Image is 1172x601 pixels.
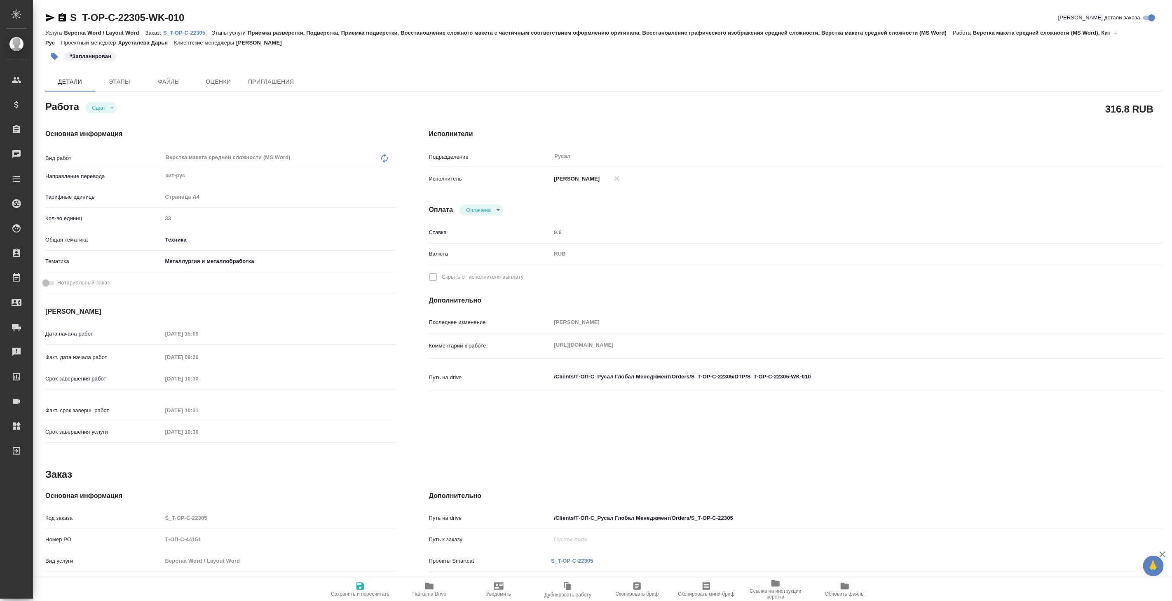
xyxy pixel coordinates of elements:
[429,129,1163,139] h4: Исполнители
[45,491,396,501] h4: Основная информация
[45,172,162,181] p: Направление перевода
[69,52,111,61] p: #Запланирован
[810,578,879,601] button: Обновить файлы
[551,316,1102,328] input: Пустое поле
[45,375,162,383] p: Срок завершения работ
[429,318,551,326] p: Последнее изменение
[45,47,63,66] button: Добавить тэг
[326,578,395,601] button: Сохранить и пересчитать
[162,351,234,363] input: Пустое поле
[45,406,162,415] p: Факт. срок заверш. работ
[45,129,396,139] h4: Основная информация
[1143,556,1164,576] button: 🙏
[746,588,805,600] span: Ссылка на инструкции верстки
[615,591,659,597] span: Скопировать бриф
[89,104,107,111] button: Сдан
[1058,14,1140,22] span: [PERSON_NAME] детали заказа
[70,12,184,23] a: S_T-OP-C-22305-WK-010
[429,557,551,565] p: Проекты Smartcat
[45,428,162,436] p: Срок завершения услуги
[45,535,162,544] p: Номер РО
[45,193,162,201] p: Тарифные единицы
[236,40,288,46] p: [PERSON_NAME]
[825,591,865,597] span: Обновить файлы
[57,13,67,23] button: Скопировать ссылку
[429,491,1163,501] h4: Дополнительно
[45,99,79,113] h2: Работа
[953,30,973,36] p: Работа
[45,330,162,338] p: Дата начала работ
[551,226,1102,238] input: Пустое поле
[551,247,1102,261] div: RUB
[149,77,189,87] span: Файлы
[45,514,162,522] p: Код заказа
[162,190,396,204] div: Страница А4
[429,296,1163,305] h4: Дополнительно
[464,578,533,601] button: Уведомить
[429,514,551,522] p: Путь на drive
[464,207,493,214] button: Оплачена
[248,77,294,87] span: Приглашения
[429,228,551,237] p: Ставка
[45,154,162,162] p: Вид работ
[163,29,211,36] a: S_T-OP-C-22305
[413,591,446,597] span: Папка на Drive
[145,30,163,36] p: Заказ:
[1105,102,1153,116] h2: 316.8 RUB
[162,328,234,340] input: Пустое поле
[331,591,389,597] span: Сохранить и пересчитать
[57,279,110,287] span: Нотариальный заказ
[248,30,953,36] p: Приемка разверстки, Подверстка, Приемка подверстки, Восстановление сложного макета с частичным со...
[162,512,396,524] input: Пустое поле
[211,30,248,36] p: Этапы услуги
[486,591,511,597] span: Уведомить
[45,557,162,565] p: Вид услуги
[162,373,234,385] input: Пустое поле
[174,40,236,46] p: Клиентские менеджеры
[551,533,1102,545] input: Пустое поле
[429,342,551,350] p: Комментарий к работе
[741,578,810,601] button: Ссылка на инструкции верстки
[544,592,591,598] span: Дублировать работу
[118,40,174,46] p: Хрусталёва Дарья
[61,40,118,46] p: Проектный менеджер
[100,77,139,87] span: Этапы
[45,257,162,265] p: Тематика
[429,175,551,183] p: Исполнитель
[162,404,234,416] input: Пустое поле
[45,13,55,23] button: Скопировать ссылку для ЯМессенджера
[551,175,600,183] p: [PERSON_NAME]
[162,233,396,247] div: Техника
[85,102,117,113] div: Сдан
[551,512,1102,524] input: ✎ Введи что-нибудь
[63,52,117,59] span: Запланирован
[199,77,238,87] span: Оценки
[602,578,672,601] button: Скопировать бриф
[162,533,396,545] input: Пустое поле
[64,30,145,36] p: Верстка Word / Layout Word
[551,558,593,564] a: S_T-OP-C-22305
[162,426,234,438] input: Пустое поле
[533,578,602,601] button: Дублировать работу
[163,30,211,36] p: S_T-OP-C-22305
[429,205,453,215] h4: Оплата
[45,468,72,481] h2: Заказ
[50,77,90,87] span: Детали
[162,212,396,224] input: Пустое поле
[429,250,551,258] p: Валюта
[442,273,524,281] span: Скрыть от исполнителя выплату
[672,578,741,601] button: Скопировать мини-бриф
[162,254,396,268] div: Металлургия и металлобработка
[678,591,734,597] span: Скопировать мини-бриф
[551,370,1102,384] textarea: /Clients/Т-ОП-С_Русал Глобал Менеджмент/Orders/S_T-OP-C-22305/DTP/S_T-OP-C-22305-WK-010
[45,307,396,317] h4: [PERSON_NAME]
[429,373,551,382] p: Путь на drive
[429,535,551,544] p: Путь к заказу
[1146,557,1160,575] span: 🙏
[45,30,64,36] p: Услуга
[395,578,464,601] button: Папка на Drive
[162,555,396,567] input: Пустое поле
[45,214,162,223] p: Кол-во единиц
[429,153,551,161] p: Подразделение
[459,204,503,216] div: Сдан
